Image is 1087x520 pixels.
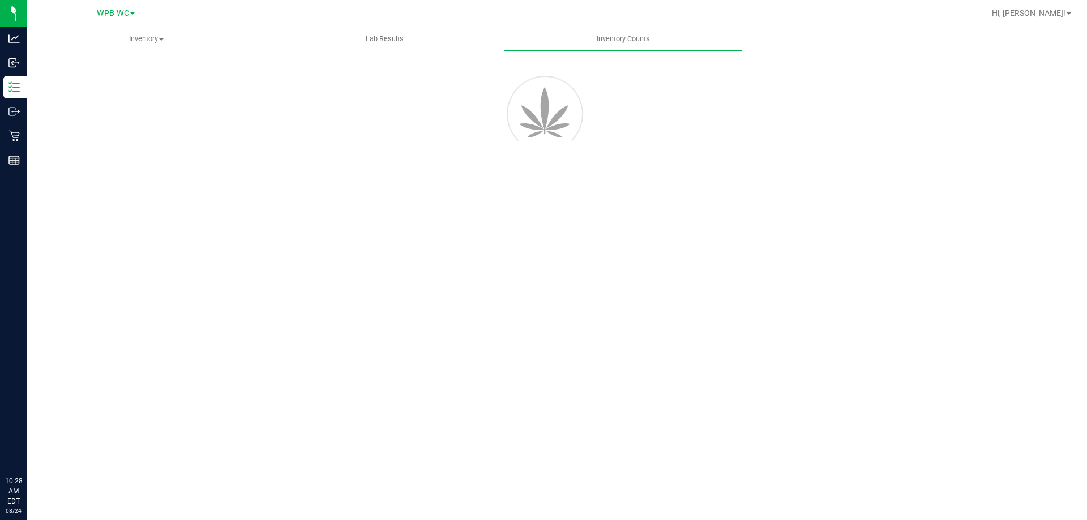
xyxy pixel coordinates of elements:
[8,33,20,44] inline-svg: Analytics
[27,27,266,51] a: Inventory
[581,34,665,44] span: Inventory Counts
[8,57,20,68] inline-svg: Inbound
[8,81,20,93] inline-svg: Inventory
[8,130,20,141] inline-svg: Retail
[5,506,22,515] p: 08/24
[504,27,742,51] a: Inventory Counts
[97,8,129,18] span: WPB WC
[5,476,22,506] p: 10:28 AM EDT
[992,8,1065,18] span: Hi, [PERSON_NAME]!
[8,154,20,166] inline-svg: Reports
[266,27,504,51] a: Lab Results
[350,34,419,44] span: Lab Results
[27,34,266,44] span: Inventory
[8,106,20,117] inline-svg: Outbound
